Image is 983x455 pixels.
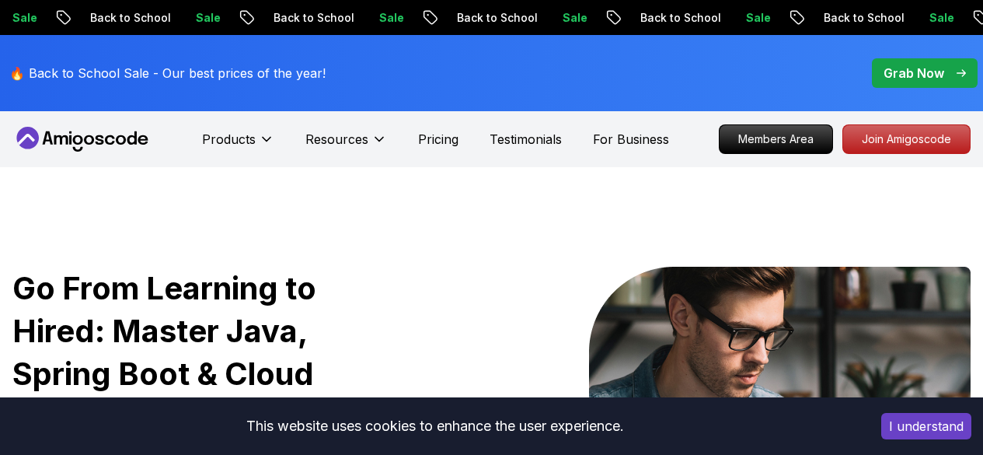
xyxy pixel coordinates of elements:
[178,10,228,26] p: Sale
[72,10,178,26] p: Back to School
[202,130,274,161] button: Products
[843,125,970,153] p: Join Amigoscode
[305,130,368,149] p: Resources
[842,124,971,154] a: Join Amigoscode
[545,10,594,26] p: Sale
[720,125,832,153] p: Members Area
[305,130,387,161] button: Resources
[490,130,562,149] a: Testimonials
[912,10,961,26] p: Sale
[439,10,545,26] p: Back to School
[256,10,361,26] p: Back to School
[728,10,778,26] p: Sale
[361,10,411,26] p: Sale
[884,64,944,82] p: Grab Now
[622,10,728,26] p: Back to School
[881,413,971,439] button: Accept cookies
[202,130,256,149] p: Products
[12,409,858,443] div: This website uses cookies to enhance the user experience.
[806,10,912,26] p: Back to School
[593,130,669,149] a: For Business
[719,124,833,154] a: Members Area
[9,64,326,82] p: 🔥 Back to School Sale - Our best prices of the year!
[418,130,458,149] a: Pricing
